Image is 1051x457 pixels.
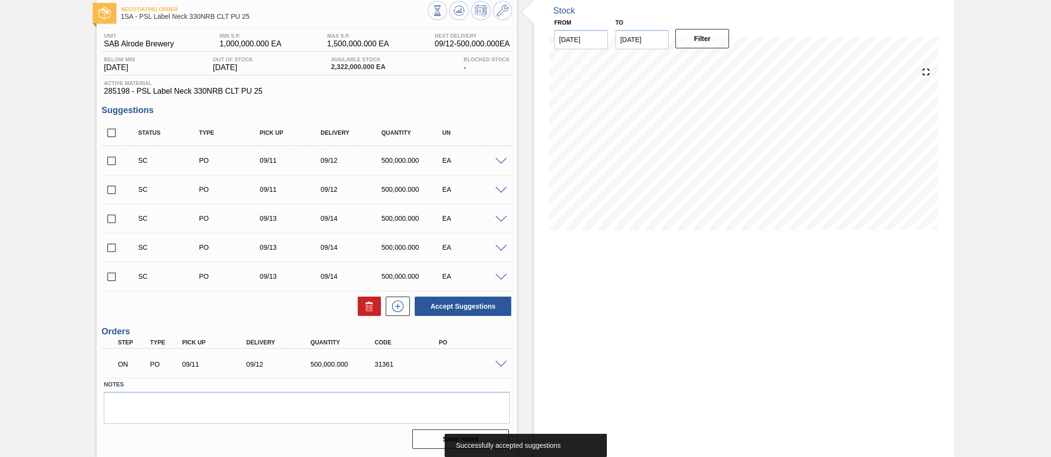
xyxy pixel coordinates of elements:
span: SAB Alrode Brewery [104,40,174,48]
div: EA [440,157,508,164]
div: EA [440,186,508,193]
div: 500,000.000 [379,157,448,164]
div: 09/12/2025 [318,186,387,193]
input: mm/dd/yyyy [616,30,669,49]
span: 2,322,000.000 EA [331,63,386,71]
div: Delete Suggestions [353,297,381,316]
div: Quantity [379,129,448,136]
div: 09/12/2025 [244,360,316,368]
span: Successfully accepted suggestions [456,442,561,449]
div: Accept Suggestions [410,296,512,317]
div: 500,000.000 [308,360,380,368]
span: MIN S.P. [220,33,281,39]
span: 1,500,000.000 EA [327,40,389,48]
div: EA [440,272,508,280]
div: Stock [553,6,575,16]
span: 285198 - PSL Label Neck 330NRB CLT PU 25 [104,87,510,96]
div: 31361 [372,360,445,368]
div: EA [440,243,508,251]
div: Step [115,339,150,346]
span: Out Of Stock [213,57,253,62]
div: Type [196,129,265,136]
h3: Orders [101,327,512,337]
img: Ícone [98,7,111,19]
div: Type [148,339,182,346]
label: to [616,19,623,26]
button: Accept Suggestions [415,297,511,316]
p: ON [118,360,147,368]
div: 09/13/2025 [257,214,326,222]
div: Negotiating Order [115,354,150,375]
span: 09/12 - 500,000.000 EA [434,40,510,48]
div: Suggestion Created [136,157,204,164]
button: Schedule Inventory [471,1,490,20]
button: Stocks Overview [428,1,447,20]
div: 500,000.000 [379,272,448,280]
span: [DATE] [104,63,135,72]
div: 09/12/2025 [318,157,387,164]
div: Purchase order [196,214,265,222]
button: Update Chart [449,1,469,20]
span: 1SA - PSL Label Neck 330NRB CLT PU 25 [121,13,428,20]
div: PO [436,339,509,346]
div: Suggestion Created [136,214,204,222]
div: 09/14/2025 [318,243,387,251]
div: 500,000.000 [379,243,448,251]
button: Filter [675,29,729,48]
span: Blocked Stock [463,57,510,62]
div: 500,000.000 [379,214,448,222]
div: Code [372,339,445,346]
div: 09/11/2025 [257,186,326,193]
div: Purchase order [196,157,265,164]
div: New suggestion [381,297,410,316]
div: Purchase order [196,186,265,193]
button: Save notes [412,429,509,449]
div: Pick up [180,339,252,346]
div: Pick up [257,129,326,136]
span: Unit [104,33,174,39]
div: Suggestion Created [136,186,204,193]
span: [DATE] [213,63,253,72]
div: EA [440,214,508,222]
div: Suggestion Created [136,272,204,280]
div: UN [440,129,508,136]
input: mm/dd/yyyy [554,30,608,49]
label: Notes [104,378,510,392]
span: 1,000,000.000 EA [220,40,281,48]
div: 500,000.000 [379,186,448,193]
div: Delivery [244,339,316,346]
span: Negotiating Order [121,6,428,12]
div: Quantity [308,339,380,346]
div: 09/11/2025 [257,157,326,164]
div: Purchase order [196,272,265,280]
div: 09/14/2025 [318,214,387,222]
div: Suggestion Created [136,243,204,251]
div: 09/13/2025 [257,243,326,251]
div: Purchase order [196,243,265,251]
div: 09/11/2025 [180,360,252,368]
div: Delivery [318,129,387,136]
span: MAX S.P. [327,33,389,39]
div: 09/14/2025 [318,272,387,280]
div: Status [136,129,204,136]
span: Below Min [104,57,135,62]
div: Purchase order [148,360,182,368]
span: Next Delivery [434,33,510,39]
span: Active Material [104,80,510,86]
button: Go to Master Data / General [493,1,512,20]
div: 09/13/2025 [257,272,326,280]
span: Available Stock [331,57,386,62]
label: From [554,19,571,26]
h3: Suggestions [101,105,512,115]
div: - [461,57,512,72]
